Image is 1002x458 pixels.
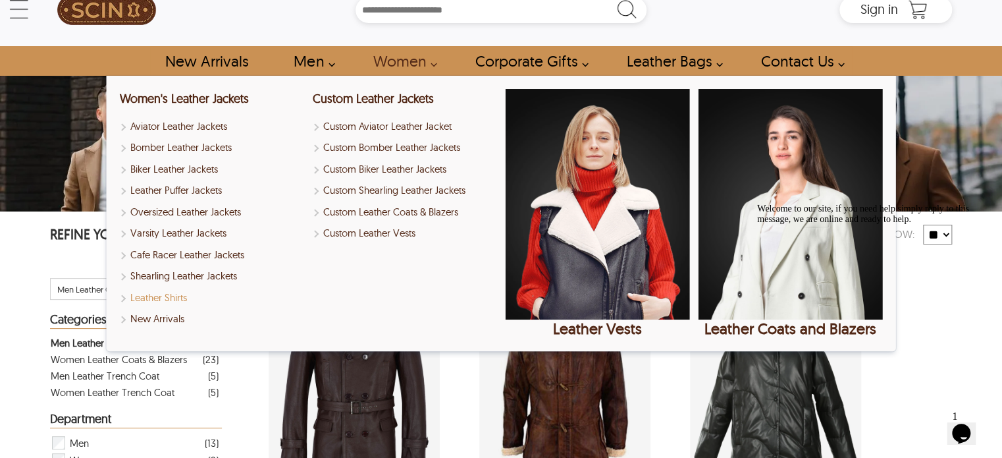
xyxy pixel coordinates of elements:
[5,5,242,26] div: Welcome to our site, if you need help simply reply to this message, we are online and ready to help.
[698,89,882,320] img: Shop Leather Coats and Blazers
[208,368,219,384] div: ( 5 )
[860,1,898,17] span: Sign in
[50,313,221,329] div: Heading Filter Men Leather Coats & Blazers by Categories
[51,335,218,351] a: Filter Men Leather Coats & Blazers
[698,320,882,338] div: Leather Coats and Blazers
[505,89,689,338] a: Shop Leather Vests
[505,89,689,320] img: Shop Leather Vests
[51,368,159,384] div: Men Leather Trench Coat
[312,91,433,106] a: Shop Custom Leather Jackets
[50,225,221,246] p: REFINE YOUR SEARCH
[752,198,989,399] iframe: chat widget
[119,183,303,198] a: Shop Leather Puffer Jackets
[150,46,263,76] a: Shop New Arrivals
[505,320,689,338] div: Leather Vests
[460,46,596,76] a: Shop Leather Corporate Gifts
[612,46,730,76] a: Shop Leather Bags
[119,248,303,263] a: Shop Women Cafe Racer Leather Jackets
[119,119,303,134] a: Shop Women Aviator Leather Jackets
[51,434,218,451] div: Filter Men Men Leather Coats & Blazers
[203,351,219,368] div: ( 23 )
[312,119,496,134] a: Shop Custom Aviator Leather Jacket
[51,335,172,351] div: Men Leather Coats & Blazers
[51,351,187,368] div: Women Leather Coats & Blazers
[698,89,882,338] a: Shop Leather Coats and Blazers
[51,351,218,368] a: Filter Women Leather Coats & Blazers
[119,226,303,241] a: Shop Varsity Leather Jackets
[278,46,342,76] a: shop men's leather jackets
[312,205,496,220] a: Shop Custom Leather Coats & Blazers
[119,312,303,327] a: Shop New Arrivals
[119,269,303,284] a: Shop Women Shearling Leather Jackets
[860,5,898,16] a: Sign in
[119,205,303,220] a: Shop Oversized Leather Jackets
[312,162,496,177] a: Shop Custom Biker Leather Jackets
[57,284,162,295] span: Filter Men Leather Coats & Blazers
[50,413,221,428] div: Heading Filter Men Leather Coats & Blazers by Department
[51,384,218,401] a: Filter Women Leather Trench Coat
[312,183,496,198] a: Shop Custom Shearling Leather Jackets
[51,384,174,401] div: Women Leather Trench Coat
[119,162,303,177] a: Shop Women Biker Leather Jackets
[205,435,219,451] div: ( 13 )
[51,368,218,384] a: Filter Men Leather Trench Coat
[312,226,496,241] a: Shop Custom Leather Vests
[357,46,444,76] a: Shop Women Leather Jackets
[208,384,219,401] div: ( 5 )
[119,140,303,156] a: Shop Women Bomber Leather Jackets
[5,5,217,26] span: Welcome to our site, if you need help simply reply to this message, we are online and ready to help.
[312,140,496,156] a: Shop Custom Bomber Leather Jackets
[119,91,248,106] a: Shop Women Leather Jackets
[119,291,303,306] a: Shop Leather Shirts
[746,46,852,76] a: contact-us
[947,405,989,445] iframe: chat widget
[70,434,89,451] span: Men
